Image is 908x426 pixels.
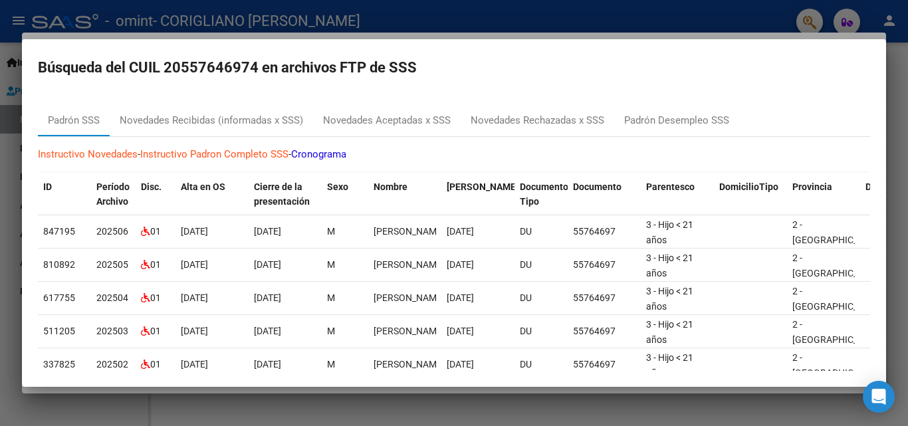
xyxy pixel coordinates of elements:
[447,226,474,237] span: [DATE]
[792,181,832,192] span: Provincia
[141,181,162,192] span: Disc.
[568,173,641,217] datatable-header-cell: Documento
[181,181,225,192] span: Alta en OS
[254,359,281,370] span: [DATE]
[38,55,870,80] h2: Búsqueda del CUIL 20557646974 en archivos FTP de SSS
[254,292,281,303] span: [DATE]
[141,257,170,272] div: 01
[520,290,562,306] div: DU
[863,381,895,413] div: Open Intercom Messenger
[641,173,714,217] datatable-header-cell: Parentesco
[43,326,75,336] span: 511205
[141,357,170,372] div: 01
[327,292,335,303] span: M
[327,326,335,336] span: M
[374,259,445,270] span: RAMIREZ SAMUEL LIAM
[646,219,693,245] span: 3 - Hijo < 21 años
[573,357,635,372] div: 55764697
[181,292,208,303] span: [DATE]
[327,181,348,192] span: Sexo
[520,324,562,339] div: DU
[48,113,100,128] div: Padrón SSS
[787,173,860,217] datatable-header-cell: Provincia
[719,181,778,192] span: DomicilioTipo
[374,359,445,370] span: RAMIREZ SAMUEL LIAM
[38,147,870,162] p: - -
[520,257,562,272] div: DU
[374,181,407,192] span: Nombre
[181,359,208,370] span: [DATE]
[471,113,604,128] div: Novedades Rechazadas x SSS
[520,181,568,207] span: Documento Tipo
[327,259,335,270] span: M
[181,226,208,237] span: [DATE]
[447,259,474,270] span: [DATE]
[792,286,882,312] span: 2 - [GEOGRAPHIC_DATA]
[43,259,75,270] span: 810892
[792,352,882,378] span: 2 - [GEOGRAPHIC_DATA]
[624,113,729,128] div: Padrón Desempleo SSS
[136,173,175,217] datatable-header-cell: Disc.
[646,253,693,278] span: 3 - Hijo < 21 años
[291,148,346,160] a: Cronograma
[181,259,208,270] span: [DATE]
[140,148,288,160] a: Instructivo Padron Completo SSS
[254,226,281,237] span: [DATE]
[120,113,303,128] div: Novedades Recibidas (informadas x SSS)
[254,326,281,336] span: [DATE]
[141,324,170,339] div: 01
[43,292,75,303] span: 617755
[374,292,445,303] span: RAMIREZ SAMUEL LIAM
[374,226,445,237] span: RAMIREZ SAMUEL LIAM
[141,224,170,239] div: 01
[38,173,91,217] datatable-header-cell: ID
[792,319,882,345] span: 2 - [GEOGRAPHIC_DATA]
[322,173,368,217] datatable-header-cell: Sexo
[646,181,695,192] span: Parentesco
[96,181,130,207] span: Período Archivo
[327,359,335,370] span: M
[374,326,445,336] span: RAMIREZ SAMUEL LIAM
[96,259,128,270] span: 202505
[514,173,568,217] datatable-header-cell: Documento Tipo
[573,290,635,306] div: 55764697
[447,181,521,192] span: [PERSON_NAME].
[520,357,562,372] div: DU
[96,226,128,237] span: 202506
[573,257,635,272] div: 55764697
[175,173,249,217] datatable-header-cell: Alta en OS
[447,326,474,336] span: [DATE]
[96,326,128,336] span: 202503
[141,290,170,306] div: 01
[254,259,281,270] span: [DATE]
[181,326,208,336] span: [DATE]
[96,292,128,303] span: 202504
[323,113,451,128] div: Novedades Aceptadas x SSS
[714,173,787,217] datatable-header-cell: DomicilioTipo
[520,224,562,239] div: DU
[38,148,138,160] a: Instructivo Novedades
[254,181,310,207] span: Cierre de la presentación
[573,181,622,192] span: Documento
[792,253,882,278] span: 2 - [GEOGRAPHIC_DATA]
[249,173,322,217] datatable-header-cell: Cierre de la presentación
[447,359,474,370] span: [DATE]
[646,352,693,378] span: 3 - Hijo < 21 años
[573,324,635,339] div: 55764697
[646,319,693,345] span: 3 - Hijo < 21 años
[441,173,514,217] datatable-header-cell: Fecha Nac.
[792,219,882,245] span: 2 - [GEOGRAPHIC_DATA]
[368,173,441,217] datatable-header-cell: Nombre
[91,173,136,217] datatable-header-cell: Período Archivo
[646,286,693,312] span: 3 - Hijo < 21 años
[447,292,474,303] span: [DATE]
[43,226,75,237] span: 847195
[43,181,52,192] span: ID
[96,359,128,370] span: 202502
[327,226,335,237] span: M
[573,224,635,239] div: 55764697
[43,359,75,370] span: 337825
